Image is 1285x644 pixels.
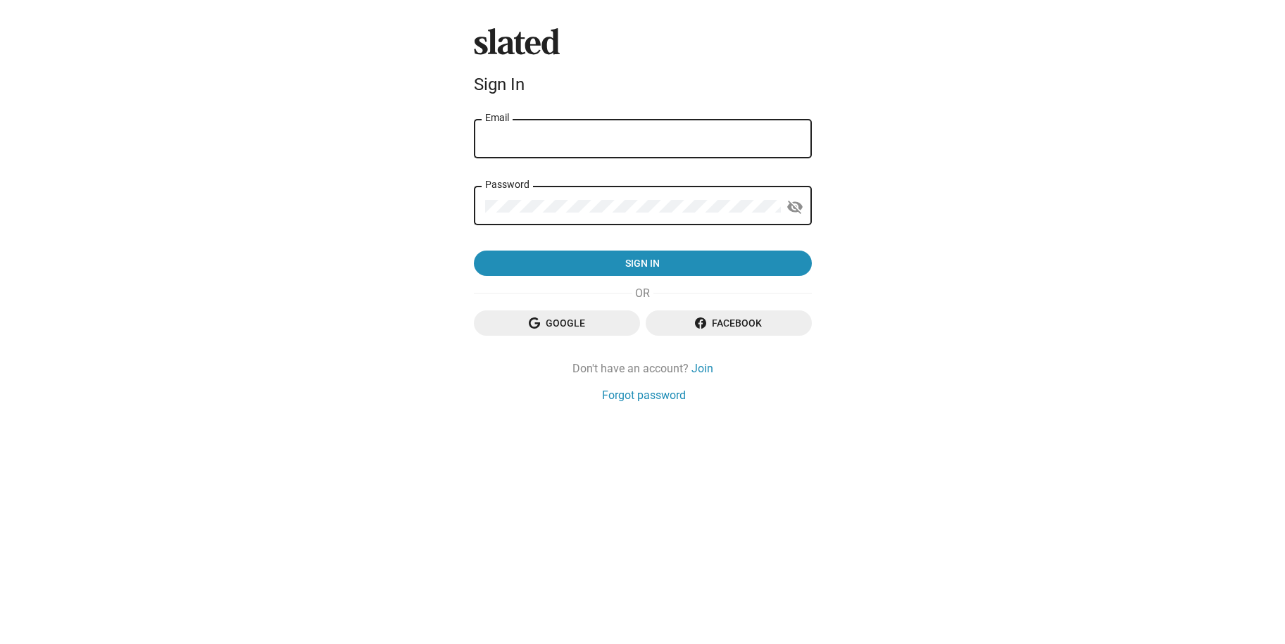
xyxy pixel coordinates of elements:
div: Sign In [474,75,812,94]
a: Join [691,361,713,376]
button: Facebook [646,310,812,336]
button: Show password [781,193,809,221]
div: Don't have an account? [474,361,812,376]
sl-branding: Sign In [474,28,812,100]
span: Google [485,310,629,336]
span: Facebook [657,310,801,336]
button: Google [474,310,640,336]
button: Sign in [474,251,812,276]
span: Sign in [485,251,801,276]
mat-icon: visibility_off [786,196,803,218]
a: Forgot password [602,388,686,403]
